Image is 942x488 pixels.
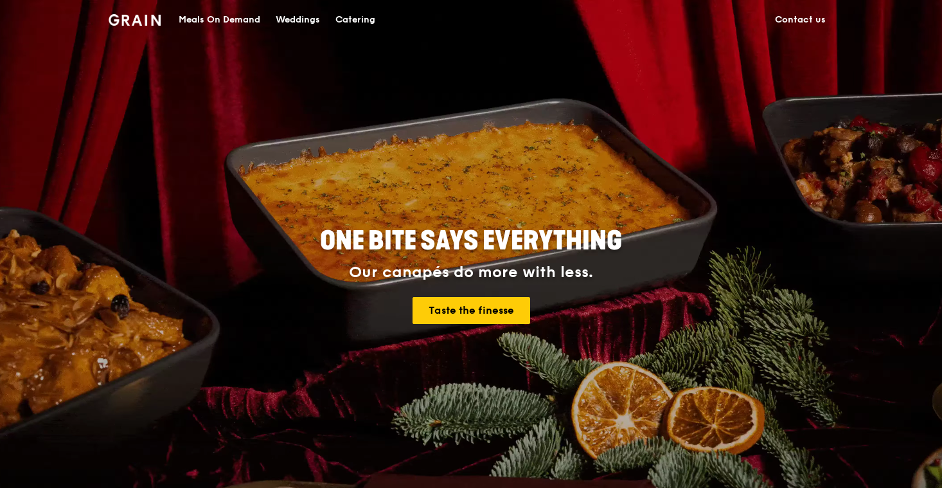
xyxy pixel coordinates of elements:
[276,1,320,39] div: Weddings
[268,1,328,39] a: Weddings
[179,1,260,39] div: Meals On Demand
[109,14,161,26] img: Grain
[767,1,833,39] a: Contact us
[328,1,383,39] a: Catering
[320,226,622,257] span: ONE BITE SAYS EVERYTHING
[240,264,702,282] div: Our canapés do more with less.
[335,1,375,39] div: Catering
[413,297,530,324] a: Taste the finesse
